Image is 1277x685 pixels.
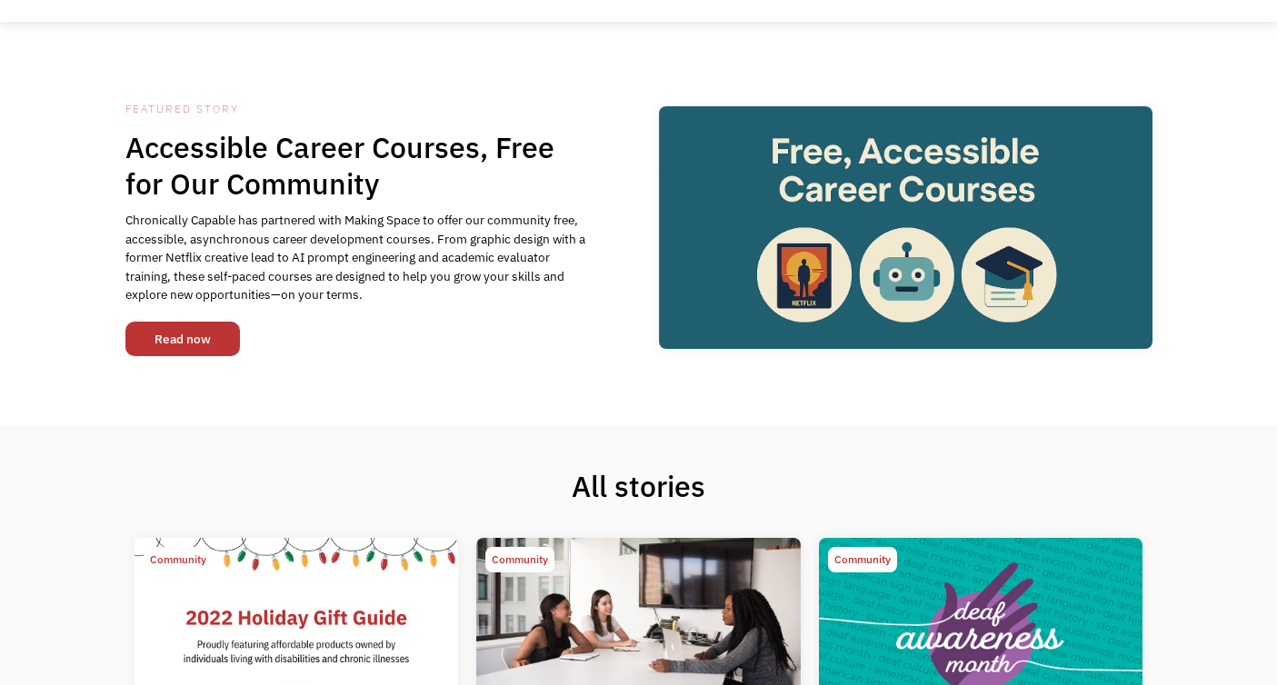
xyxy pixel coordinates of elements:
div: Chronically Capable has partnered with Making Space to offer our community free, accessible, asyn... [125,211,588,303]
a: Read now [125,322,240,356]
div: Featured Story [125,98,588,120]
div: Community [150,549,206,571]
h1: All stories [125,468,1152,504]
div: Community [492,549,548,571]
div: Community [834,549,891,571]
h1: Accessible Career Courses, Free for Our Community [125,129,588,202]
